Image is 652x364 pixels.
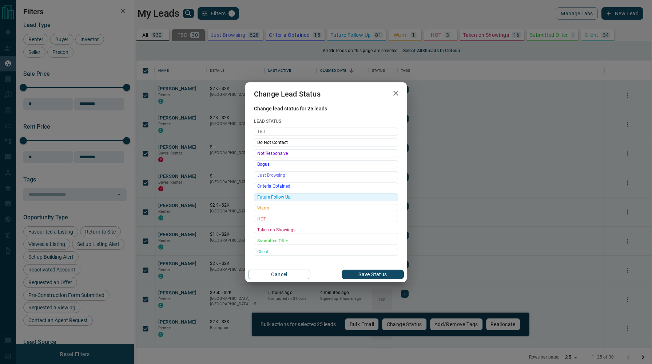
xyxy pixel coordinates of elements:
div: Bogus [254,160,398,168]
span: Submitted Offer [257,237,395,244]
span: Do Not Contact [257,139,395,146]
div: Submitted Offer [254,237,398,245]
span: Lead Status [254,119,398,124]
span: Client [257,248,395,255]
div: Not Responsive [254,149,398,157]
div: Future Follow Up [254,193,398,201]
span: Future Follow Up [257,193,395,201]
h2: Change Lead Status [245,82,329,106]
div: Criteria Obtained [254,182,398,190]
span: Change lead status for 25 leads [254,106,398,111]
div: Just Browsing [254,171,398,179]
div: HOT [254,215,398,223]
span: Taken on Showings [257,226,395,234]
span: Not Responsive [257,150,395,157]
div: Warm [254,204,398,212]
span: TBD [257,128,395,135]
div: Do Not Contact [254,138,398,146]
span: Warm [257,204,395,212]
span: Bogus [257,161,395,168]
span: Just Browsing [257,172,395,179]
div: Client [254,248,398,256]
button: Save Status [342,270,404,279]
div: Taken on Showings [254,226,398,234]
button: Cancel [248,270,310,279]
span: HOT [257,215,395,223]
span: Criteria Obtained [257,183,395,190]
div: TBD [254,128,398,136]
